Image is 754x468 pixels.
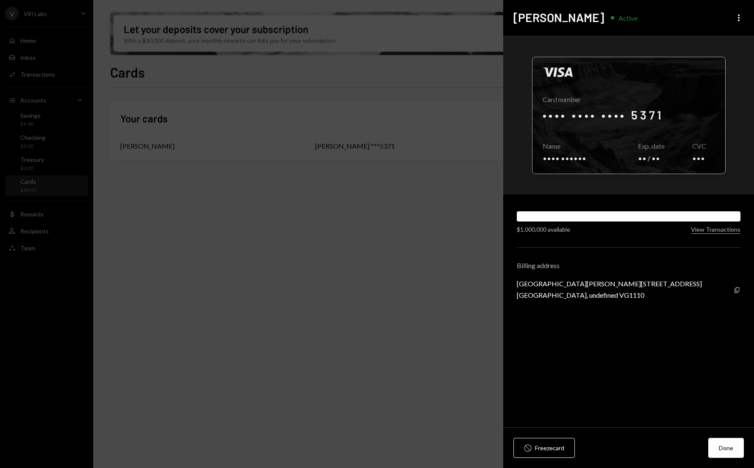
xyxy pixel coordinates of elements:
button: View Transactions [691,226,740,234]
div: Click to reveal [532,57,726,174]
div: $1,000,000 available [517,225,570,234]
div: Billing address [517,261,740,269]
div: [GEOGRAPHIC_DATA][PERSON_NAME][STREET_ADDRESS] [517,280,702,288]
div: Freeze card [535,443,564,452]
button: Freezecard [513,438,575,458]
button: Done [708,438,744,458]
div: Active [618,14,638,22]
h2: [PERSON_NAME] [513,9,604,26]
div: [GEOGRAPHIC_DATA], undefined VG1110 [517,291,702,299]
